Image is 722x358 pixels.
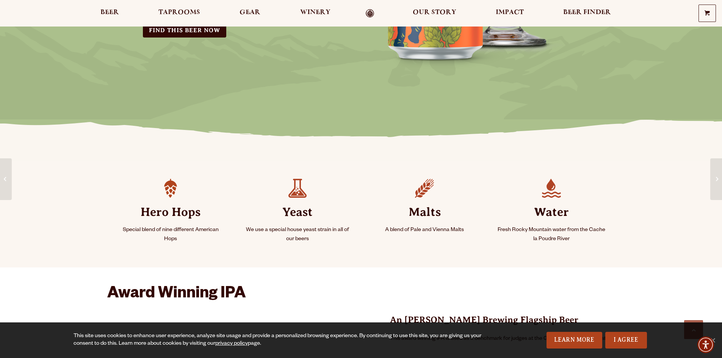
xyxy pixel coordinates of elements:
[390,313,615,327] p: An [PERSON_NAME] Brewing Flagship Beer
[243,226,352,244] p: We use a special house yeast strain in all of our beers
[243,198,352,226] strong: Yeast
[370,198,479,226] strong: Malts
[100,9,119,16] span: Beer
[74,333,484,348] div: This site uses cookies to enhance user experience, analyze site usage and provide a personalized ...
[558,9,616,18] a: Beer Finder
[300,9,330,16] span: Winery
[605,332,647,349] a: I Agree
[563,9,611,16] span: Beer Finder
[496,9,524,16] span: Impact
[370,226,479,235] p: A blend of Pale and Vienna Malts
[143,23,226,38] a: Find this Beer Now
[116,226,225,244] p: Special blend of nine different American Hops
[215,341,248,347] a: privacy policy
[356,9,384,18] a: Odell Home
[116,198,225,226] strong: Hero Hops
[96,9,124,18] a: Beer
[497,226,606,244] p: Fresh Rocky Mountain water from the Cache la Poudre River
[107,286,615,304] h2: Award Winning IPA
[684,320,703,339] a: Scroll to top
[295,9,335,18] a: Winery
[153,9,205,18] a: Taprooms
[158,9,200,16] span: Taprooms
[413,9,456,16] span: Our Story
[408,9,461,18] a: Our Story
[697,336,714,353] div: Accessibility Menu
[235,9,265,18] a: Gear
[240,9,260,16] span: Gear
[547,332,602,349] a: Learn More
[497,198,606,226] strong: Water
[491,9,529,18] a: Impact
